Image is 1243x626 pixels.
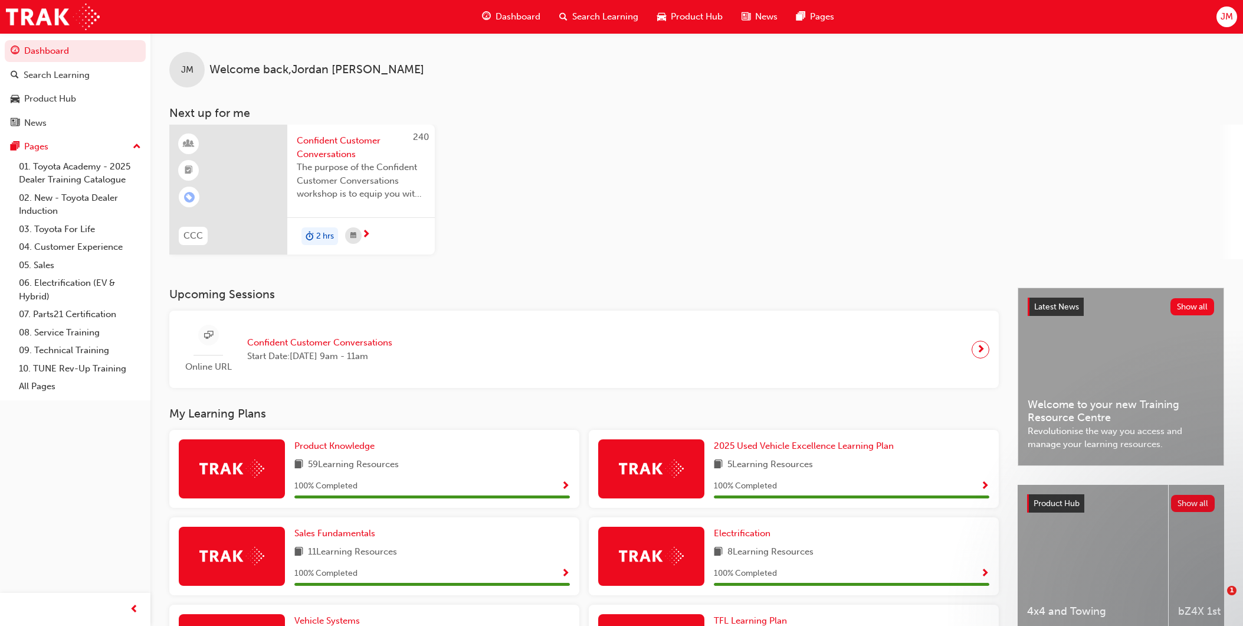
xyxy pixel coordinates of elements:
[714,441,894,451] span: 2025 Used Vehicle Excellence Learning Plan
[14,158,146,189] a: 01. Toyota Academy - 2025 Dealer Training Catalogue
[6,4,100,30] img: Trak
[5,136,146,158] button: Pages
[550,5,648,29] a: search-iconSearch Learning
[1034,498,1080,508] span: Product Hub
[473,5,550,29] a: guage-iconDashboard
[181,63,193,77] span: JM
[976,341,985,358] span: next-icon
[204,328,213,343] span: sessionType_ONLINE_URL-icon
[308,458,399,472] span: 59 Learning Resources
[11,142,19,152] span: pages-icon
[714,545,723,560] span: book-icon
[294,615,360,626] span: Vehicle Systems
[572,10,638,24] span: Search Learning
[1034,302,1079,312] span: Latest News
[561,569,570,579] span: Show Progress
[24,92,76,106] div: Product Hub
[24,116,47,130] div: News
[150,106,1243,120] h3: Next up for me
[185,163,193,178] span: booktick-icon
[247,350,392,363] span: Start Date: [DATE] 9am - 11am
[561,566,570,581] button: Show Progress
[247,336,392,350] span: Confident Customer Conversations
[714,615,787,626] span: TFL Learning Plan
[1170,298,1215,315] button: Show all
[24,69,90,82] div: Search Learning
[14,238,146,256] a: 04. Customer Experience
[714,527,775,540] a: Electrification
[5,112,146,134] a: News
[14,305,146,324] a: 07. Parts21 Certification
[14,274,146,305] a: 06. Electrification (EV & Hybrid)
[1028,425,1214,451] span: Revolutionise the way you access and manage your learning resources.
[559,9,568,24] span: search-icon
[294,480,358,493] span: 100 % Completed
[1028,298,1214,317] a: Latest NewsShow all
[742,9,750,24] span: news-icon
[209,63,424,77] span: Welcome back , Jordan [PERSON_NAME]
[11,46,19,57] span: guage-icon
[1171,495,1215,512] button: Show all
[1216,6,1237,27] button: JM
[755,10,778,24] span: News
[199,547,264,565] img: Trak
[14,256,146,275] a: 05. Sales
[133,139,141,155] span: up-icon
[11,118,19,129] span: news-icon
[316,230,334,243] span: 2 hrs
[619,459,684,478] img: Trak
[179,320,989,379] a: Online URLConfident Customer ConversationsStart Date:[DATE] 9am - 11am
[810,10,834,24] span: Pages
[727,458,813,472] span: 5 Learning Resources
[294,458,303,472] span: book-icon
[714,480,777,493] span: 100 % Completed
[297,134,425,161] span: Confident Customer Conversations
[714,439,898,453] a: 2025 Used Vehicle Excellence Learning Plan
[362,230,370,240] span: next-icon
[11,94,19,105] span: car-icon
[561,479,570,494] button: Show Progress
[727,545,814,560] span: 8 Learning Resources
[714,567,777,581] span: 100 % Completed
[619,547,684,565] img: Trak
[714,458,723,472] span: book-icon
[294,441,375,451] span: Product Knowledge
[14,189,146,220] a: 02. New - Toyota Dealer Induction
[1028,398,1214,425] span: Welcome to your new Training Resource Centre
[787,5,844,29] a: pages-iconPages
[714,528,770,539] span: Electrification
[11,70,19,81] span: search-icon
[5,64,146,86] a: Search Learning
[14,220,146,239] a: 03. Toyota For Life
[732,5,787,29] a: news-iconNews
[980,566,989,581] button: Show Progress
[1203,586,1231,614] iframe: Intercom live chat
[657,9,666,24] span: car-icon
[294,439,379,453] a: Product Knowledge
[561,481,570,492] span: Show Progress
[199,459,264,478] img: Trak
[14,360,146,378] a: 10. TUNE Rev-Up Training
[185,136,193,152] span: learningResourceType_INSTRUCTOR_LED-icon
[14,341,146,360] a: 09. Technical Training
[350,229,356,243] span: calendar-icon
[308,545,397,560] span: 11 Learning Resources
[130,602,139,617] span: prev-icon
[796,9,805,24] span: pages-icon
[169,288,999,301] h3: Upcoming Sessions
[306,229,314,244] span: duration-icon
[297,161,425,201] span: The purpose of the Confident Customer Conversations workshop is to equip you with tools to commun...
[980,479,989,494] button: Show Progress
[1027,605,1159,618] span: 4x4 and Towing
[5,88,146,110] a: Product Hub
[169,125,435,255] a: 240CCCConfident Customer ConversationsThe purpose of the Confident Customer Conversations worksho...
[179,360,238,374] span: Online URL
[1018,288,1224,466] a: Latest NewsShow allWelcome to your new Training Resource CentreRevolutionise the way you access a...
[5,38,146,136] button: DashboardSearch LearningProduct HubNews
[294,545,303,560] span: book-icon
[1221,10,1233,24] span: JM
[496,10,540,24] span: Dashboard
[648,5,732,29] a: car-iconProduct Hub
[14,324,146,342] a: 08. Service Training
